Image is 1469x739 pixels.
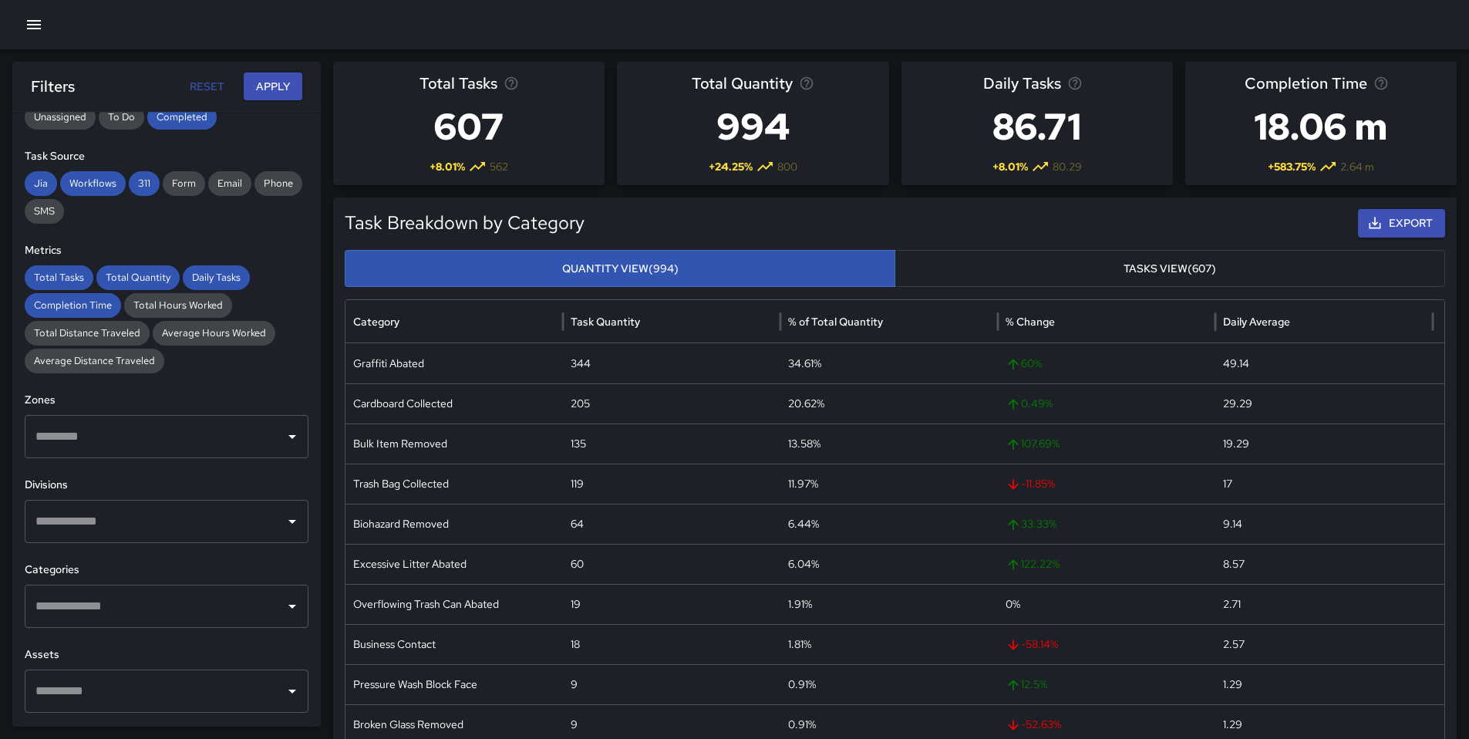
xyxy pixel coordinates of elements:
[563,544,780,584] div: 60
[983,96,1090,157] h3: 86.71
[25,171,57,196] div: Jia
[780,343,998,383] div: 34.61%
[992,159,1028,174] span: + 8.01 %
[1215,464,1433,504] div: 17
[244,73,302,101] button: Apply
[25,392,308,409] h6: Zones
[1006,344,1208,383] span: 60 %
[281,511,303,532] button: Open
[25,298,121,313] span: Completion Time
[490,159,508,174] span: 562
[124,298,232,313] span: Total Hours Worked
[25,326,150,341] span: Total Distance Traveled
[99,110,144,125] span: To Do
[25,321,150,346] div: Total Distance Traveled
[345,423,563,464] div: Bulk Item Removed
[780,423,998,464] div: 13.58%
[563,343,780,383] div: 344
[153,321,275,346] div: Average Hours Worked
[25,646,308,663] h6: Assets
[60,171,126,196] div: Workflows
[25,105,96,130] div: Unassigned
[563,504,780,544] div: 64
[1215,584,1433,624] div: 2.71
[419,71,497,96] span: Total Tasks
[780,464,998,504] div: 11.97%
[345,383,563,423] div: Cardboard Collected
[254,171,302,196] div: Phone
[1215,343,1433,383] div: 49.14
[1006,315,1055,329] div: % Change
[345,584,563,624] div: Overflowing Trash Can Abated
[25,176,57,191] span: Jia
[96,265,180,290] div: Total Quantity
[183,265,250,290] div: Daily Tasks
[147,110,217,125] span: Completed
[895,250,1445,288] button: Tasks View(607)
[1215,664,1433,704] div: 1.29
[25,270,93,285] span: Total Tasks
[147,105,217,130] div: Completed
[60,176,126,191] span: Workflows
[25,562,308,579] h6: Categories
[563,624,780,664] div: 18
[25,242,308,259] h6: Metrics
[571,315,640,329] div: Task Quantity
[780,504,998,544] div: 6.44%
[25,148,308,165] h6: Task Source
[780,544,998,584] div: 6.04%
[1340,159,1374,174] span: 2.64 m
[563,464,780,504] div: 119
[163,171,205,196] div: Form
[430,159,465,174] span: + 8.01 %
[1006,384,1208,423] span: 0.49 %
[25,353,164,369] span: Average Distance Traveled
[563,584,780,624] div: 19
[153,326,275,341] span: Average Hours Worked
[788,315,883,329] div: % of Total Quantity
[1215,544,1433,584] div: 8.57
[31,74,75,99] h6: Filters
[96,270,180,285] span: Total Quantity
[1006,464,1208,504] span: -11.85 %
[780,383,998,423] div: 20.62%
[129,176,160,191] span: 311
[1373,76,1389,91] svg: Average time taken to complete tasks in the selected period, compared to the previous period.
[345,504,563,544] div: Biohazard Removed
[780,664,998,704] div: 0.91%
[799,76,814,91] svg: Total task quantity in the selected period, compared to the previous period.
[345,624,563,664] div: Business Contact
[25,199,64,224] div: SMS
[1215,504,1433,544] div: 9.14
[163,176,205,191] span: Form
[345,250,895,288] button: Quantity View(994)
[99,105,144,130] div: To Do
[281,426,303,447] button: Open
[563,383,780,423] div: 205
[1358,209,1445,238] button: Export
[1006,504,1208,544] span: 33.33 %
[345,664,563,704] div: Pressure Wash Block Face
[1268,159,1316,174] span: + 583.75 %
[1215,624,1433,664] div: 2.57
[124,293,232,318] div: Total Hours Worked
[1006,597,1020,611] span: 0 %
[1215,383,1433,423] div: 29.29
[345,464,563,504] div: Trash Bag Collected
[25,349,164,373] div: Average Distance Traveled
[1245,96,1397,157] h3: 18.06 m
[709,159,753,174] span: + 24.25 %
[1053,159,1082,174] span: 80.29
[504,76,519,91] svg: Total number of tasks in the selected period, compared to the previous period.
[1006,424,1208,464] span: 107.69 %
[281,596,303,617] button: Open
[777,159,797,174] span: 800
[1006,665,1208,704] span: 12.5 %
[1245,71,1367,96] span: Completion Time
[182,73,231,101] button: Reset
[345,211,1168,235] h5: Task Breakdown by Category
[983,71,1061,96] span: Daily Tasks
[25,265,93,290] div: Total Tasks
[25,477,308,494] h6: Divisions
[208,171,251,196] div: Email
